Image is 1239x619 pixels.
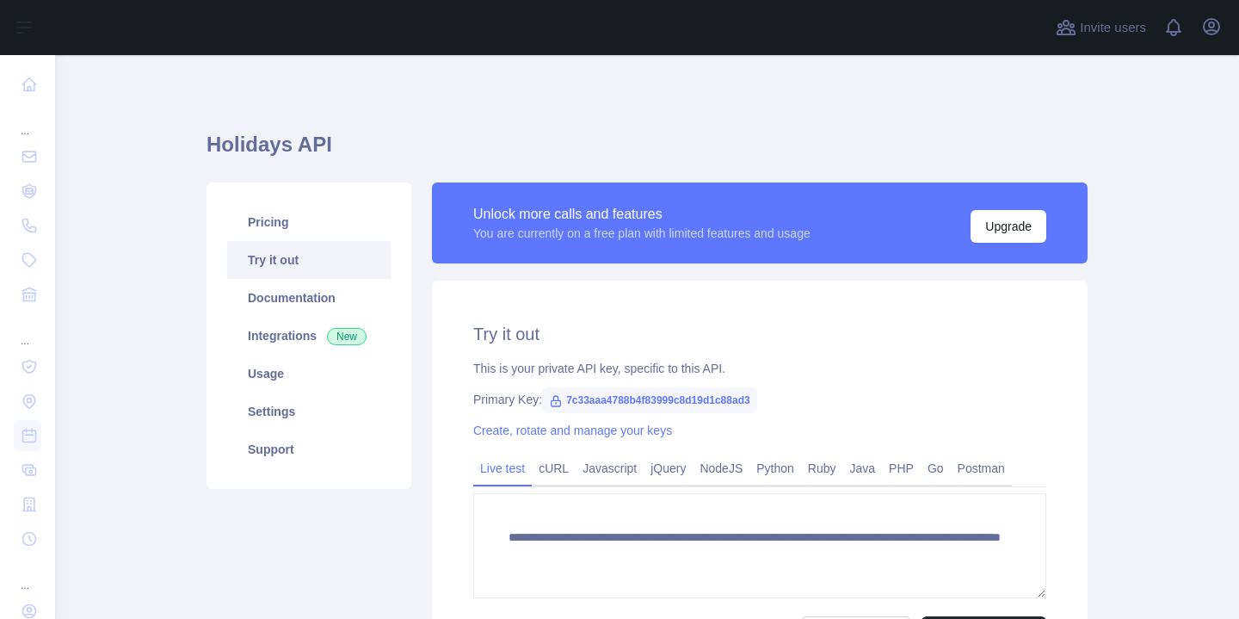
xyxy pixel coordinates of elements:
[576,455,644,482] a: Javascript
[206,131,1088,172] h1: Holidays API
[227,317,391,355] a: Integrations New
[14,558,41,592] div: ...
[882,455,921,482] a: PHP
[14,313,41,348] div: ...
[227,355,391,393] a: Usage
[473,225,811,242] div: You are currently on a free plan with limited features and usage
[473,424,672,437] a: Create, rotate and manage your keys
[327,328,367,345] span: New
[542,387,757,413] span: 7c33aaa4788b4f83999c8d19d1c88ad3
[693,455,749,482] a: NodeJS
[227,393,391,430] a: Settings
[473,391,1046,408] div: Primary Key:
[921,455,951,482] a: Go
[951,455,1012,482] a: Postman
[749,455,801,482] a: Python
[1052,14,1150,41] button: Invite users
[843,455,883,482] a: Java
[473,455,532,482] a: Live test
[971,210,1046,243] button: Upgrade
[473,360,1046,377] div: This is your private API key, specific to this API.
[14,103,41,138] div: ...
[473,322,1046,346] h2: Try it out
[227,279,391,317] a: Documentation
[227,430,391,468] a: Support
[227,203,391,241] a: Pricing
[801,455,843,482] a: Ruby
[473,204,811,225] div: Unlock more calls and features
[644,455,693,482] a: jQuery
[227,241,391,279] a: Try it out
[532,455,576,482] a: cURL
[1080,18,1146,38] span: Invite users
